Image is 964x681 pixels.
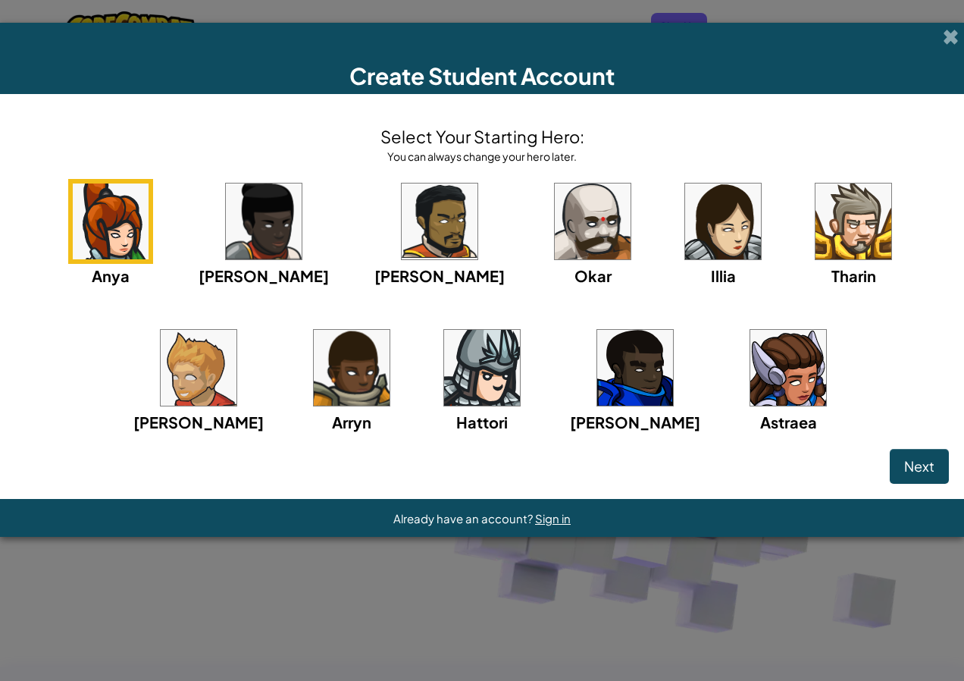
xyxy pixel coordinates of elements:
span: Create Student Account [349,61,615,90]
span: Okar [574,266,612,285]
h4: Select Your Starting Hero: [380,124,584,149]
img: portrait.png [226,184,302,259]
span: Hattori [456,413,508,432]
a: Sign in [535,511,571,526]
span: [PERSON_NAME] [133,413,264,432]
span: Illia [711,266,736,285]
div: You can always change your hero later. [380,149,584,164]
img: portrait.png [73,184,149,259]
span: Arryn [332,413,371,432]
img: portrait.png [402,184,477,259]
span: Astraea [760,413,817,432]
img: portrait.png [555,184,631,259]
img: portrait.png [161,330,236,406]
span: Tharin [831,266,876,285]
span: [PERSON_NAME] [570,413,700,432]
img: portrait.png [750,330,826,406]
img: portrait.png [815,184,891,259]
img: portrait.png [444,330,520,406]
img: portrait.png [597,330,673,406]
span: Next [904,457,934,475]
span: [PERSON_NAME] [199,266,329,285]
span: Anya [92,266,130,285]
img: portrait.png [685,184,761,259]
button: Next [890,449,949,484]
img: portrait.png [314,330,390,406]
span: Already have an account? [393,511,535,526]
span: [PERSON_NAME] [374,266,505,285]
